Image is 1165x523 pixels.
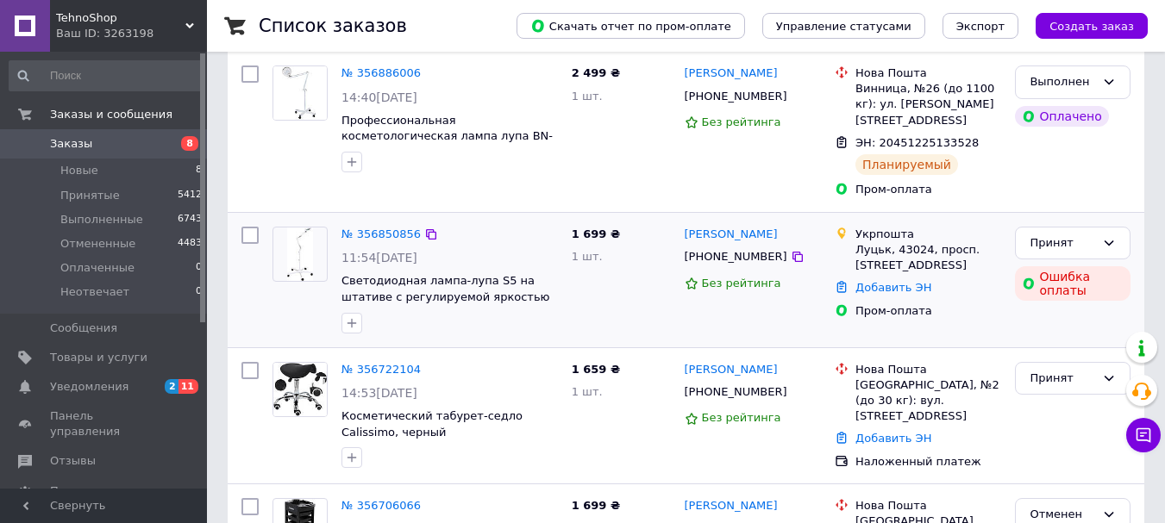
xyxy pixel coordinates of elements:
[685,362,778,378] a: [PERSON_NAME]
[572,66,620,79] span: 2 499 ₴
[702,115,781,128] span: Без рейтинга
[855,498,1001,514] div: Нова Пошта
[681,381,791,403] div: [PHONE_NUMBER]
[60,163,98,178] span: Новые
[50,408,160,439] span: Панель управления
[702,411,781,424] span: Без рейтинга
[341,499,421,512] a: № 356706066
[855,81,1001,128] div: Винница, №26 (до 1100 кг): ул. [PERSON_NAME][STREET_ADDRESS]
[762,13,925,39] button: Управление статусами
[196,284,202,300] span: 0
[855,227,1001,242] div: Укрпошта
[60,212,143,227] span: Выполненные
[1126,418,1161,452] button: Чат с покупателем
[572,499,620,512] span: 1 699 ₴
[855,432,931,445] a: Добавить ЭН
[855,303,1001,319] div: Пром-оплата
[685,227,778,243] a: [PERSON_NAME]
[9,60,204,91] input: Поиск
[1049,20,1134,33] span: Создать заказ
[56,26,207,41] div: Ваш ID: 3263198
[50,321,117,336] span: Сообщения
[56,10,185,26] span: TehnoShop
[165,379,179,394] span: 2
[943,13,1018,39] button: Экспорт
[50,136,92,152] span: Заказы
[1015,266,1131,301] div: Ошибка оплаты
[60,188,120,203] span: Принятые
[1015,106,1108,127] div: Оплачено
[685,65,778,82] a: [PERSON_NAME]
[1018,19,1148,32] a: Создать заказ
[273,363,327,416] img: Фото товару
[287,227,314,281] img: Фото товару
[259,16,407,36] h1: Список заказов
[1036,13,1148,39] button: Создать заказ
[681,85,791,108] div: [PHONE_NUMBER]
[50,483,121,499] span: Покупатели
[956,20,1005,33] span: Экспорт
[1030,73,1095,91] div: Выполнен
[178,236,202,252] span: 4483
[341,66,421,79] a: № 356886006
[855,362,1001,377] div: Нова Пошта
[196,163,202,178] span: 8
[1030,234,1095,252] div: Принят
[60,236,135,252] span: Отмененные
[341,251,417,265] span: 11:54[DATE]
[50,350,147,365] span: Товары и услуги
[179,379,198,394] span: 11
[702,277,781,290] span: Без рейтинга
[855,242,1001,273] div: Луцьк, 43024, просп. [STREET_ADDRESS]
[181,136,198,151] span: 8
[685,498,778,514] a: [PERSON_NAME]
[530,18,731,34] span: Скачать отчет по пром-оплате
[50,379,128,395] span: Уведомления
[273,66,327,120] img: Фото товару
[1030,370,1095,388] div: Принят
[572,90,603,103] span: 1 шт.
[855,281,931,294] a: Добавить ЭН
[178,212,202,227] span: 6743
[341,386,417,400] span: 14:53[DATE]
[60,284,129,300] span: Неотвечает
[855,136,979,149] span: ЭН: 20451225133528
[855,182,1001,197] div: Пром-оплата
[855,154,958,175] div: Планируемый
[50,453,96,469] span: Отзывы
[855,377,1001,425] div: [GEOGRAPHIC_DATA], №2 (до 30 кг): вул. [STREET_ADDRESS]
[855,65,1001,81] div: Нова Пошта
[341,227,421,240] a: № 356850856
[681,246,791,268] div: [PHONE_NUMBER]
[50,107,172,122] span: Заказы и сообщения
[341,409,523,439] a: Косметический табурет-седло Calissimo, черный
[572,363,620,376] span: 1 659 ₴
[341,274,550,319] a: Светодиодная лампа-лупа S5 на штативе с регулируемой яркостью светлая белая
[196,260,202,276] span: 0
[572,385,603,398] span: 1 шт.
[272,227,328,282] a: Фото товару
[776,20,911,33] span: Управление статусами
[855,454,1001,470] div: Наложенный платеж
[341,363,421,376] a: № 356722104
[272,362,328,417] a: Фото товару
[178,188,202,203] span: 5412
[572,250,603,263] span: 1 шт.
[60,260,135,276] span: Оплаченные
[572,227,620,240] span: 1 699 ₴
[341,90,417,104] span: 14:40[DATE]
[517,13,745,39] button: Скачать отчет по пром-оплате
[341,114,553,175] a: Профессиональная косметологическая лампа лупа BN-205 8dpi на подставке, белого цвета
[272,65,328,121] a: Фото товару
